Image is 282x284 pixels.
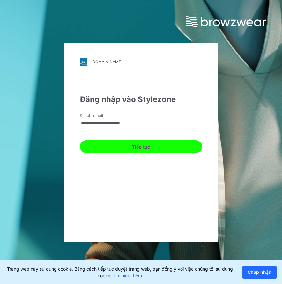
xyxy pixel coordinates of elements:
[248,270,271,275] font: Chấp nhận
[7,266,233,278] font: Trang web này sử dụng cookie. Bằng cách tiếp tục duyệt trang web, bạn đồng ý với việc chúng tôi s...
[186,16,266,27] img: browzwear-logo.73288ffb.svg
[80,113,103,118] font: Địa chỉ email
[91,59,122,64] font: [DOMAIN_NAME]
[113,273,142,278] a: Tìm hiểu thêm
[80,58,202,66] a: [DOMAIN_NAME]
[80,140,202,153] button: Tiếp tục
[80,95,176,104] font: Đăng nhập vào Stylezone
[80,58,87,66] img: svg+xml;base64,PHN2ZyB3aWR0aD0iMjgiIGhlaWdodD0iMjgiIHZpZXdCb3g9IjAgMCAyOCAyOCIgZmlsbD0ibm9uZSIgeG...
[242,266,277,279] button: Chấp nhận
[132,144,150,149] font: Tiếp tục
